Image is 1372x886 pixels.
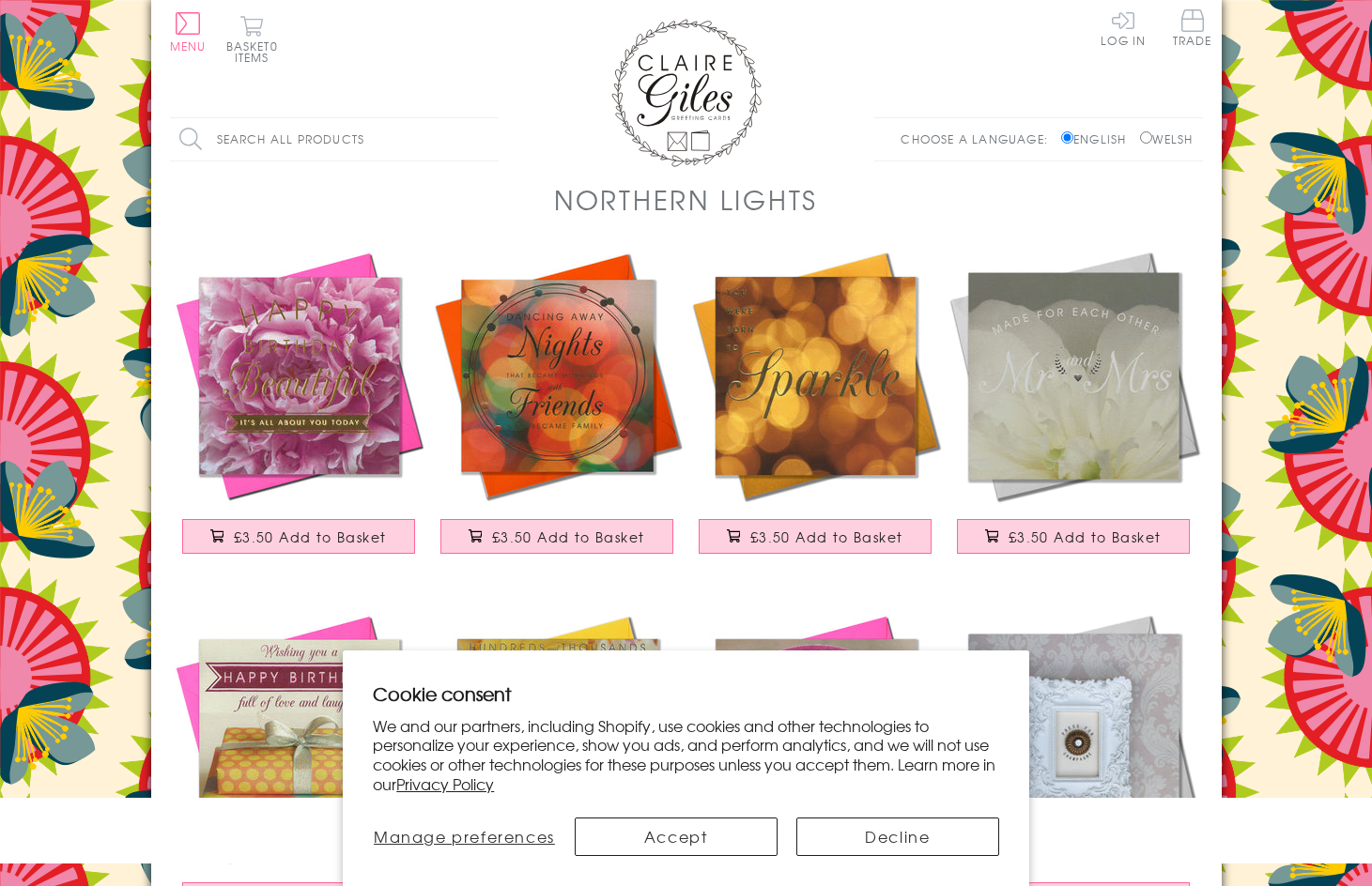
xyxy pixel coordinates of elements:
a: Wedding Card, White Peonie, Mr and Mrs , Embossed and Foiled text £3.50 Add to Basket [945,247,1203,573]
img: Birthday Card, Yellow Cakes, Birthday Wishes, Embossed and Foiled text [428,610,686,868]
img: Wedding Card, White Peonie, Mr and Mrs , Embossed and Foiled text [945,247,1203,505]
img: Birthday Card, Golden Lights, You were Born To Sparkle, Embossed and Foiled text [686,247,945,505]
span: Trade [1173,9,1212,46]
img: Birthday Card, Pink Peonie, Happy Birthday Beautiful, Embossed and Foiled text [170,247,428,505]
button: £3.50 Add to Basket [182,519,415,554]
p: Choose a language: [901,130,1057,147]
input: Search all products [170,118,499,160]
span: 0 items [235,38,278,66]
button: Menu [170,12,207,52]
label: Welsh [1140,130,1194,147]
button: Basket0 items [226,15,278,63]
button: Accept [575,817,778,856]
img: Birthday Card, Coloured Lights, Embossed and Foiled text [428,247,686,505]
span: £3.50 Add to Basket [750,527,903,546]
h2: Cookie consent [373,680,999,707]
a: Birthday Card, Coloured Lights, Embossed and Foiled text £3.50 Add to Basket [428,247,686,573]
a: Birthday Card, Pink Peonie, Happy Birthday Beautiful, Embossed and Foiled text £3.50 Add to Basket [170,247,428,573]
button: £3.50 Add to Basket [440,519,673,554]
p: We and our partners, including Shopify, use cookies and other technologies to personalize your ex... [373,716,999,794]
span: Menu [170,38,207,54]
span: £3.50 Add to Basket [492,527,645,546]
h1: Northern Lights [554,180,818,219]
label: English [1061,130,1135,147]
span: Manage preferences [374,825,555,848]
img: Birthday Card, Press for Service, Champagne, Embossed and Foiled text [945,610,1203,868]
a: Birthday Card, Golden Lights, You were Born To Sparkle, Embossed and Foiled text £3.50 Add to Basket [686,247,945,573]
button: Manage preferences [373,817,555,856]
span: £3.50 Add to Basket [234,527,387,546]
img: Claire Giles Greetings Cards [611,19,762,167]
a: Log In [1101,9,1146,46]
span: £3.50 Add to Basket [1009,527,1162,546]
input: Search [480,118,499,160]
button: £3.50 Add to Basket [699,519,932,554]
input: Welsh [1140,131,1152,144]
a: Privacy Policy [396,772,494,795]
button: Decline [796,817,999,856]
img: Birthday Card, Bon Bons, Happy Birthday Sweetie!, Embossed and Foiled text [686,610,945,868]
img: Birthday Card, Presents, Love and Laughter, Embossed and Foiled text [170,610,428,868]
a: Trade [1173,9,1212,50]
button: £3.50 Add to Basket [957,519,1190,554]
input: English [1061,131,1073,144]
